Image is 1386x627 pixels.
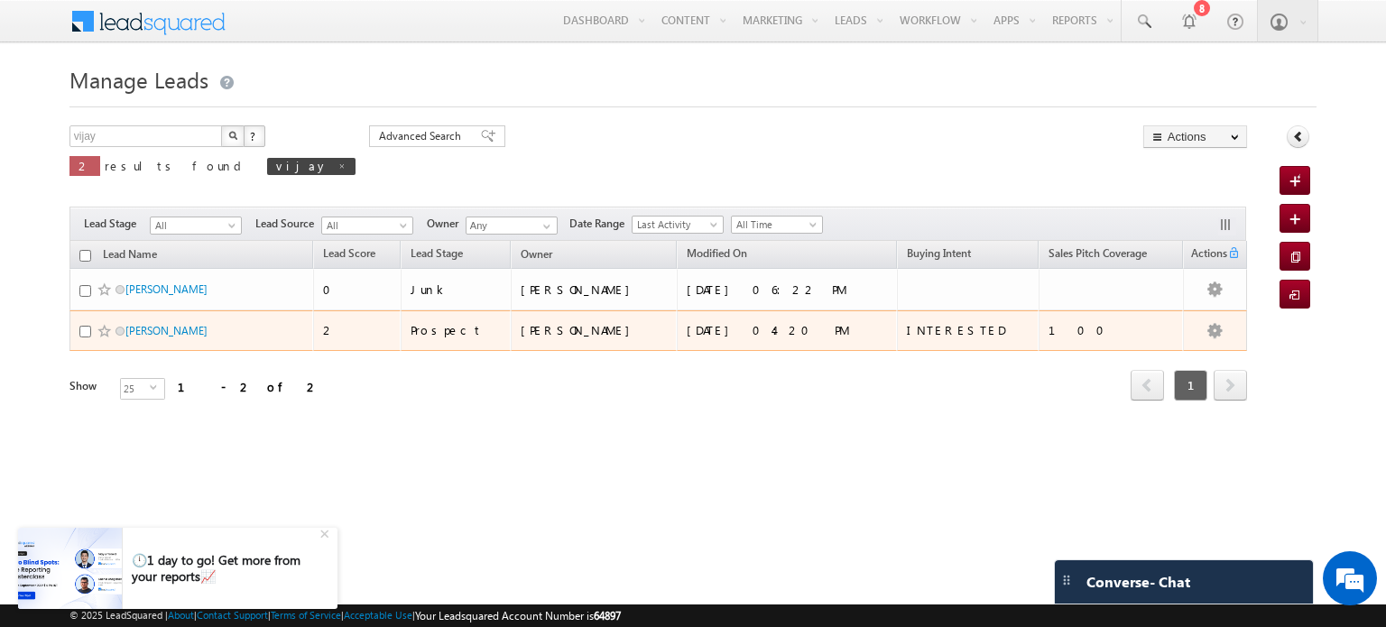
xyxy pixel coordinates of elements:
[79,158,91,173] span: 2
[594,609,621,622] span: 64897
[687,322,889,338] div: [DATE] 04:20 PM
[84,216,150,232] span: Lead Stage
[402,244,472,267] a: Lead Stage
[79,250,91,262] input: Check all records
[276,158,328,173] span: vijay
[521,322,669,338] div: [PERSON_NAME]
[69,607,621,624] span: © 2025 LeadSquared | | | | |
[411,246,463,260] span: Lead Stage
[197,609,268,621] a: Contact Support
[168,609,194,621] a: About
[323,281,393,298] div: 0
[255,216,321,232] span: Lead Source
[415,609,621,622] span: Your Leadsquared Account Number is
[1143,125,1247,148] button: Actions
[314,244,384,267] a: Lead Score
[69,65,208,94] span: Manage Leads
[1174,370,1207,401] span: 1
[1059,573,1074,587] img: carter-drag
[379,128,467,144] span: Advanced Search
[1049,246,1147,260] span: Sales Pitch Coverage
[427,216,466,232] span: Owner
[228,131,237,140] img: Search
[521,247,552,261] span: Owner
[125,282,208,296] a: [PERSON_NAME]
[678,244,756,267] a: Modified On
[632,216,724,234] a: Last Activity
[316,521,337,543] div: +
[898,244,980,267] a: Buying Intent
[411,281,503,298] div: Junk
[731,216,823,234] a: All Time
[94,244,166,268] a: Lead Name
[411,322,503,338] div: Prospect
[322,217,408,234] span: All
[687,246,747,260] span: Modified On
[1214,372,1247,401] a: next
[178,376,319,397] div: 1 - 2 of 2
[521,281,669,298] div: [PERSON_NAME]
[533,217,556,235] a: Show All Items
[271,609,341,621] a: Terms of Service
[344,609,412,621] a: Acceptable Use
[244,125,265,147] button: ?
[1214,370,1247,401] span: next
[69,378,106,394] div: Show
[150,383,164,392] span: select
[1131,372,1164,401] a: prev
[569,216,632,232] span: Date Range
[1131,370,1164,401] span: prev
[732,217,818,233] span: All Time
[132,552,318,585] div: 🕛1 day to go! Get more from your reports📈
[321,217,413,235] a: All
[18,528,122,609] img: pictures
[105,158,248,173] span: results found
[121,379,150,399] span: 25
[323,246,375,260] span: Lead Score
[907,322,1030,338] div: INTERESTED
[687,281,889,298] div: [DATE] 06:22 PM
[151,217,236,234] span: All
[323,322,393,338] div: 2
[907,246,971,260] span: Buying Intent
[250,128,258,143] span: ?
[1039,244,1156,267] a: Sales Pitch Coverage
[1184,244,1227,267] span: Actions
[1049,322,1175,338] div: 100
[633,217,718,233] span: Last Activity
[1086,574,1190,590] span: Converse - Chat
[466,217,558,235] input: Type to Search
[150,217,242,235] a: All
